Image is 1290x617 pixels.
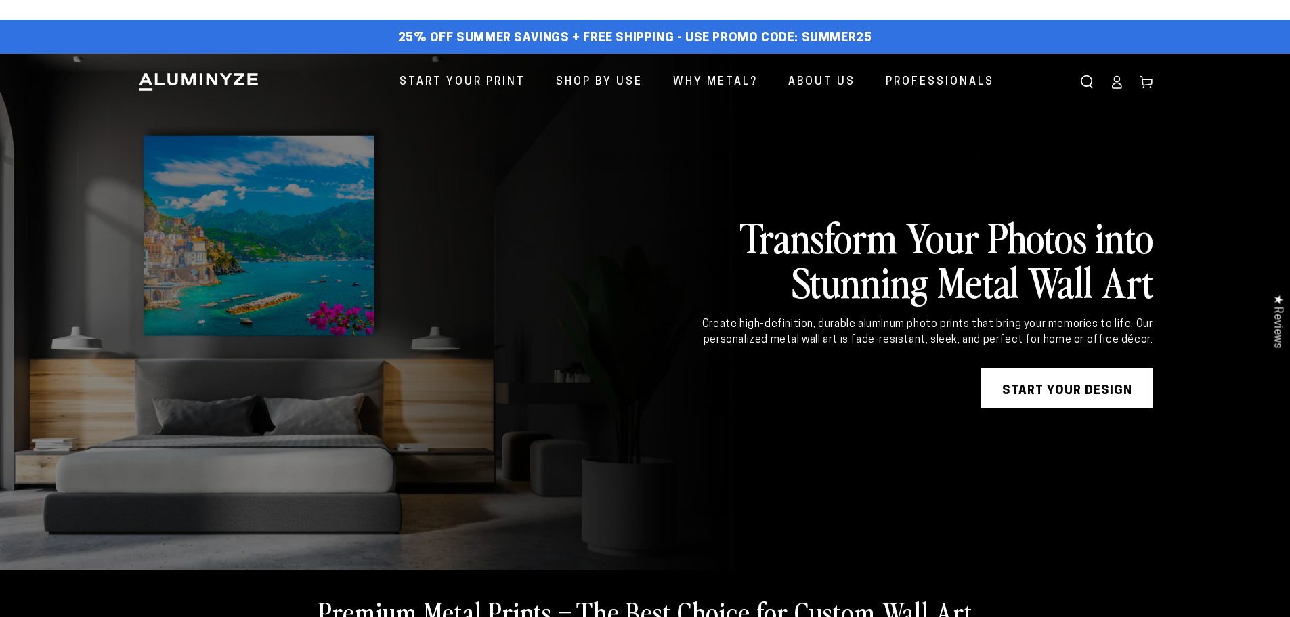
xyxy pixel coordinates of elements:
[788,72,855,92] span: About Us
[662,317,1153,347] div: Create high-definition, durable aluminum photo prints that bring your memories to life. Our perso...
[876,64,1004,100] a: Professionals
[398,31,872,46] span: 25% off Summer Savings + Free Shipping - Use Promo Code: SUMMER25
[673,72,758,92] span: Why Metal?
[546,64,653,100] a: Shop By Use
[556,72,643,92] span: Shop By Use
[400,72,525,92] span: Start Your Print
[1264,284,1290,359] div: Click to open Judge.me floating reviews tab
[662,214,1153,303] h2: Transform Your Photos into Stunning Metal Wall Art
[778,64,865,100] a: About Us
[389,64,536,100] a: Start Your Print
[886,72,994,92] span: Professionals
[137,72,259,92] img: Aluminyze
[663,64,768,100] a: Why Metal?
[1072,67,1102,97] summary: Search our site
[981,368,1153,408] a: START YOUR DESIGN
